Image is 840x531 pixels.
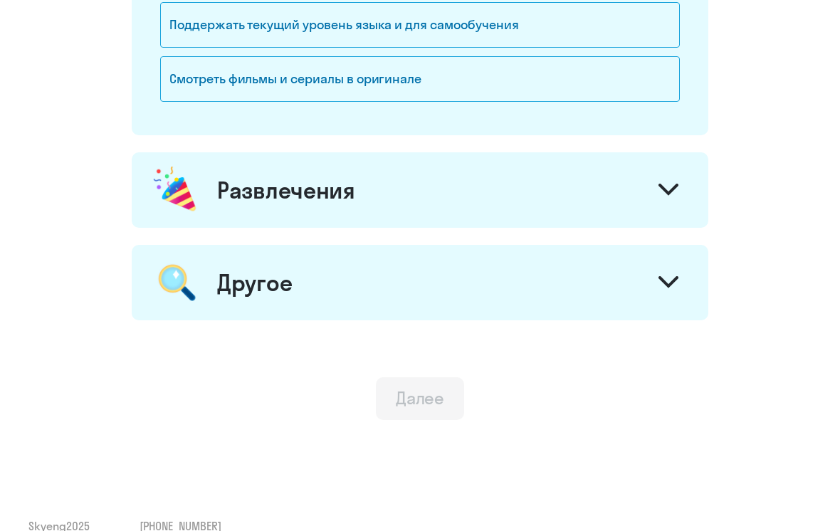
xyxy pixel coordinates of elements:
[217,268,292,297] div: Другое
[217,176,355,204] div: Развлечения
[160,56,680,102] div: Смотреть фильмы и сериалы в оригинале
[396,387,445,409] div: Далее
[160,2,680,48] div: Поддержать текущий уровень языка и для cамообучения
[376,377,465,420] button: Далее
[151,164,201,216] img: celebration.png
[151,256,203,309] img: magnifier.png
